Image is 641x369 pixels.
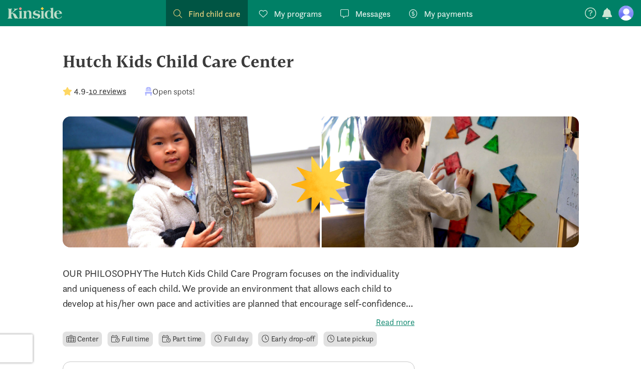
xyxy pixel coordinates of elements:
[74,86,86,97] strong: 4.9
[158,332,205,347] li: Part time
[188,7,240,20] span: Find child care
[63,317,415,328] label: Read more
[355,7,390,20] span: Messages
[63,266,415,311] p: OUR PHILOSOPHY The Hutch Kids Child Care Program focuses on the individuality and uniqueness of e...
[258,332,318,347] li: Early drop-off
[108,332,152,347] li: Full time
[89,85,126,97] button: 10 reviews
[63,49,579,74] div: Hutch Kids Child Care Center
[424,7,473,20] span: My payments
[324,332,377,347] li: Late pickup
[63,332,102,347] li: Center
[7,7,62,19] a: Kinside
[274,7,322,20] span: My programs
[211,332,252,347] li: Full day
[63,85,126,98] div: -
[145,85,195,98] div: Open spots!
